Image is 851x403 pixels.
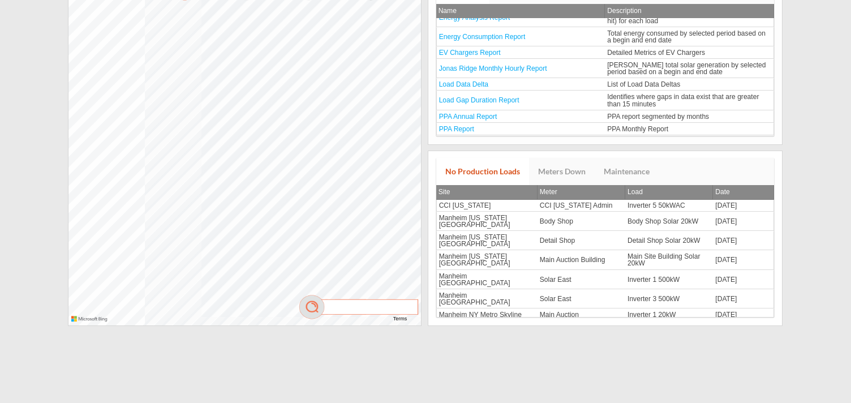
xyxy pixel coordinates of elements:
td: Detailed Metrics of EV Chargers [605,46,774,59]
td: [DATE] [713,231,774,250]
a: Jonas Ridge Monthly Hourly Report [439,65,547,72]
td: Main Site Building Solar 20kW [625,250,713,269]
td: Body Shop [538,212,625,231]
a: PPA Report [439,125,474,133]
td: Detail Shop [538,231,625,250]
td: PPA report segmented by months [605,110,774,123]
span: Date [715,188,730,196]
td: Manheim [US_STATE][GEOGRAPHIC_DATA] [436,250,538,269]
span: Site [439,188,450,196]
th: Date [713,185,774,200]
th: Name [436,4,605,18]
td: Manheim [US_STATE][GEOGRAPHIC_DATA] [436,212,538,231]
td: PPA Monthly Report [605,123,774,135]
td: [DATE] [713,270,774,289]
td: Total energy consumed by selected period based on a begin and end date [605,27,774,46]
a: Load Data Delta [439,80,488,88]
td: List of Load Data Deltas [605,78,774,91]
td: Manheim [GEOGRAPHIC_DATA] [436,270,538,289]
a: EV Chargers Report [439,49,501,57]
a: No Production Loads [436,158,529,185]
td: Inverter 1 500kW [625,270,713,289]
td: Identifies where gaps in data exist that are greater than 15 minutes [605,91,774,110]
th: Site [436,185,538,200]
span: Load [627,188,643,196]
span: Name [439,7,457,15]
td: [DATE] [713,200,774,212]
td: Total solar generation by selected period based on a begin and end date [605,135,774,155]
th: Description [605,4,774,18]
a: Microsoft Bing [71,319,110,323]
td: Manheim [US_STATE][GEOGRAPHIC_DATA] [436,231,538,250]
a: Maintenance [595,158,659,185]
th: Load [625,185,713,200]
td: [PERSON_NAME] total solar generation by selected period based on a begin and end date [605,59,774,78]
td: Inverter 3 500kW [625,289,713,308]
th: Meter [538,185,625,200]
img: mag.png [298,294,421,320]
span: Description [607,7,642,15]
a: Load Gap Duration Report [439,96,519,104]
a: Meters Down [529,158,595,185]
td: CCI [US_STATE] Admin [538,200,625,212]
td: Body Shop Solar 20kW [625,212,713,231]
td: Solar East [538,270,625,289]
td: Solar East [538,289,625,308]
td: [DATE] [713,289,774,308]
td: Inverter 5 50kWAC [625,200,713,212]
span: Meter [540,188,557,196]
td: Manheim [GEOGRAPHIC_DATA] [436,289,538,308]
a: Energy Consumption Report [439,33,526,41]
a: PPA Annual Report [439,113,497,121]
td: [DATE] [713,250,774,269]
td: Detail Shop Solar 20kW [625,231,713,250]
td: CCI [US_STATE] [436,200,538,212]
td: Main Auction Building [538,250,625,269]
td: [DATE] [713,212,774,231]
